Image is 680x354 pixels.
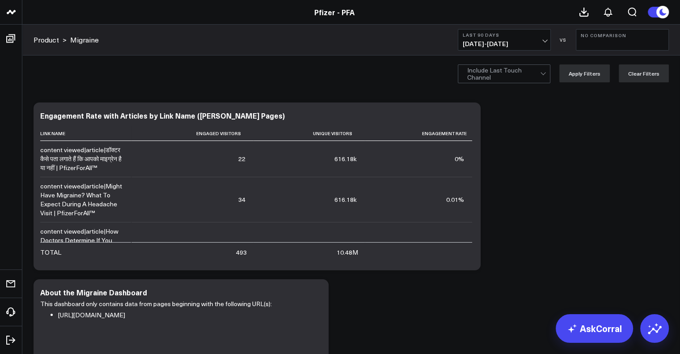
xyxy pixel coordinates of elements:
a: AskCorral [556,314,633,343]
b: Last 90 Days [463,32,546,38]
th: Link Name [40,126,131,141]
li: [URL][DOMAIN_NAME] [58,310,315,321]
button: No Comparison [576,29,669,51]
button: Clear Filters [619,64,669,82]
div: 616.18k [334,195,357,204]
p: This dashboard only contains data from pages beginning with the following URL(s): [40,299,315,310]
div: About the Migraine Dashboard [40,287,147,297]
div: 22 [238,154,245,163]
div: 0.03% [446,240,464,249]
a: Product [34,35,59,45]
div: content viewed|article|How Doctors Determine If You Have Migraine | PfizerForAll™ [40,227,123,263]
span: [DATE] - [DATE] [463,40,546,47]
div: > [34,35,67,45]
div: TOTAL [40,248,61,257]
div: content viewed|article|Might Have Migraine? What To Expect During A Headache Visit | PfizerForAll™ [40,182,123,218]
div: 190 [235,240,245,249]
th: Unique Visitors [253,126,365,141]
div: Engagement Rate with Articles by Link Name ([PERSON_NAME] Pages) [40,111,285,120]
a: Migraine [70,35,99,45]
div: 493 [236,248,247,257]
div: content viewed|article|डॉक्टर कैसे पता लगाते हैं कि आपको माइग्रेन है या नहीं | PfizerForAll™ [40,145,123,172]
div: 616.18k [334,154,357,163]
a: Pfizer - PFA [314,7,355,17]
div: 0% [455,154,464,163]
div: 0.01% [446,195,464,204]
th: Engaged Visitors [131,126,253,141]
b: No Comparison [581,33,664,38]
th: Engagement Rate [365,126,472,141]
button: Apply Filters [559,64,610,82]
div: VS [555,37,571,43]
div: 10.48M [337,248,358,257]
button: Last 90 Days[DATE]-[DATE] [458,29,551,51]
div: 34 [238,195,245,204]
div: 616.18k [334,240,357,249]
